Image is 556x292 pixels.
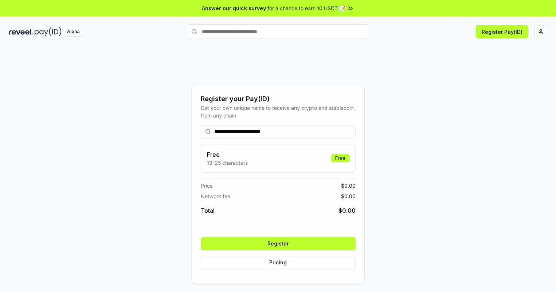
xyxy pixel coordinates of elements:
[201,237,356,250] button: Register
[207,159,248,167] p: 13-25 characters
[341,182,356,189] span: $ 0.00
[35,27,62,36] img: pay_id
[201,104,356,119] div: Get your own unique name to receive any crypto and stablecoin, from any chain
[476,25,528,38] button: Register Pay(ID)
[341,192,356,200] span: $ 0.00
[201,94,356,104] div: Register your Pay(ID)
[9,27,33,36] img: reveel_dark
[331,154,349,162] div: Free
[201,206,215,215] span: Total
[201,182,213,189] span: Price
[63,27,83,36] div: Alpha
[207,150,248,159] h3: Free
[267,4,345,12] span: for a chance to earn 10 USDT 📝
[201,256,356,269] button: Pricing
[201,192,230,200] span: Network fee
[338,206,356,215] span: $ 0.00
[202,4,266,12] span: Answer our quick survey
